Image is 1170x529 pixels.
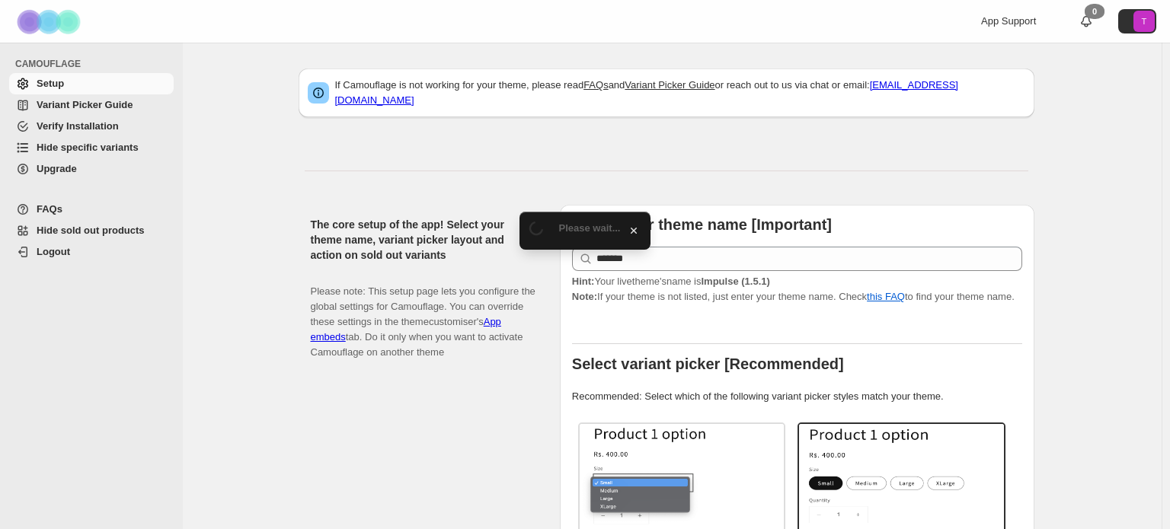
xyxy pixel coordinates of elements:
text: T [1142,17,1147,26]
a: FAQs [9,199,174,220]
b: Select your theme name [Important] [572,216,832,233]
p: Please note: This setup page lets you configure the global settings for Camouflage. You can overr... [311,269,535,360]
strong: Note: [572,291,597,302]
a: 0 [1079,14,1094,29]
p: If your theme is not listed, just enter your theme name. Check to find your theme name. [572,274,1022,304]
a: this FAQ [867,291,905,302]
button: Avatar with initials T [1118,9,1156,33]
b: Select variant picker [Recommended] [572,355,844,372]
a: Variant Picker Guide [9,94,174,116]
strong: Hint: [572,276,595,287]
span: CAMOUFLAGE [15,58,175,70]
span: Verify Installation [37,120,119,132]
strong: Impulse (1.5.1) [701,276,769,287]
span: Variant Picker Guide [37,99,133,110]
a: Verify Installation [9,116,174,137]
span: Please wait... [559,222,621,234]
a: Hide sold out products [9,220,174,241]
a: FAQs [583,79,609,91]
span: Logout [37,246,70,257]
div: 0 [1085,4,1104,19]
a: Logout [9,241,174,263]
span: FAQs [37,203,62,215]
a: Variant Picker Guide [625,79,714,91]
span: Your live theme's name is [572,276,770,287]
span: Hide specific variants [37,142,139,153]
a: Setup [9,73,174,94]
span: Setup [37,78,64,89]
a: Upgrade [9,158,174,180]
span: Avatar with initials T [1133,11,1155,32]
p: If Camouflage is not working for your theme, please read and or reach out to us via chat or email: [335,78,1025,108]
img: Camouflage [12,1,88,43]
span: Upgrade [37,163,77,174]
a: Hide specific variants [9,137,174,158]
span: App Support [981,15,1036,27]
span: Hide sold out products [37,225,145,236]
h2: The core setup of the app! Select your theme name, variant picker layout and action on sold out v... [311,217,535,263]
p: Recommended: Select which of the following variant picker styles match your theme. [572,389,1022,404]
